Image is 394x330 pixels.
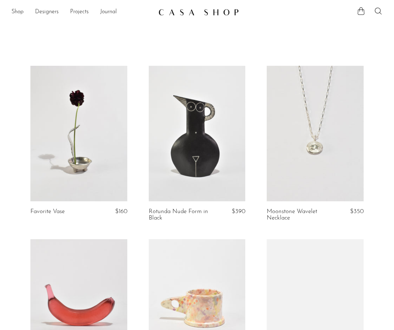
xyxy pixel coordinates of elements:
nav: Desktop navigation [11,6,153,18]
a: Designers [35,8,59,17]
a: Moonstone Wavelet Necklace [267,208,330,222]
span: $160 [115,208,127,215]
span: $350 [350,208,364,215]
a: Projects [70,8,89,17]
span: $390 [232,208,245,215]
a: Rotunda Nude Form in Black [149,208,212,222]
a: Journal [100,8,117,17]
a: Shop [11,8,24,17]
ul: NEW HEADER MENU [11,6,153,18]
a: Favorite Vase [30,208,65,215]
